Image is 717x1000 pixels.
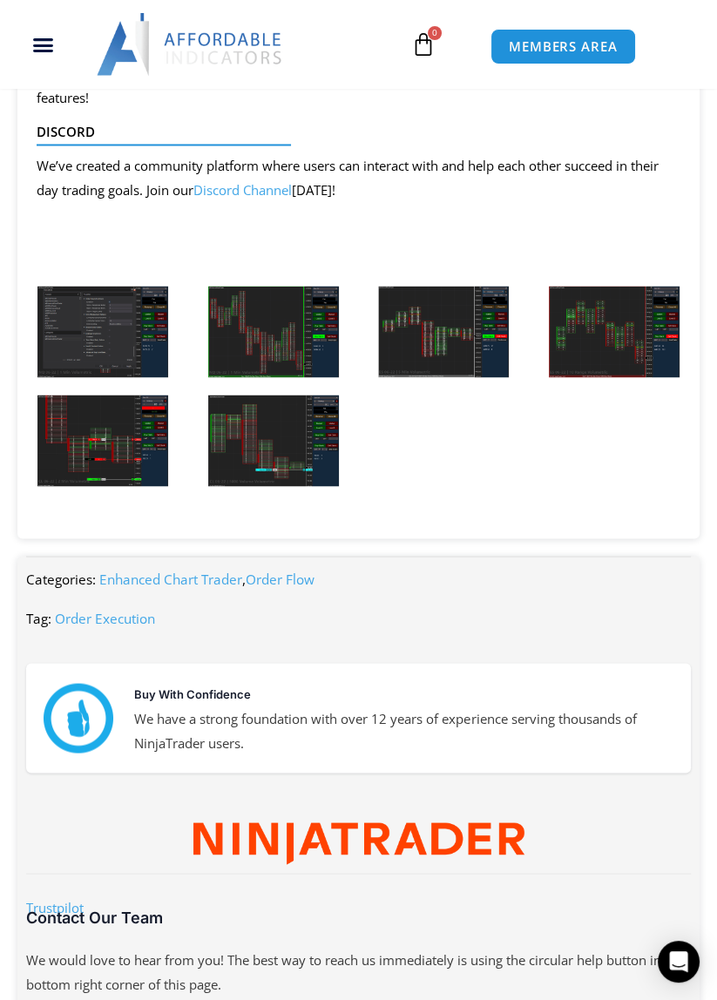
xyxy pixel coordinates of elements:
a: MEMBERS AREA [490,29,636,64]
span: 0 [428,26,442,40]
a: Discord Channel [193,181,292,199]
h4: Discord [37,124,666,139]
a: Order Execution [55,609,155,626]
img: Order Flow Entry Orders - ES 5 Minute Volumetric | Affordable Indicators – NinjaTrader [378,286,509,377]
img: Order Flow Entry Orders - NQ 1 Minute Volumetric (2) | Affordable Indicators – NinjaTrader [208,286,339,377]
h3: Buy With Confidence [134,680,673,706]
img: mark thumbs good 43913 | Affordable Indicators – NinjaTrader [44,683,113,753]
img: Order Flow Entry Orders - CL 2 Minute Volumetric | Affordable Indicators – NinjaTrader [37,395,168,486]
a: Enhanced Chart Trader [99,570,242,587]
p: We have a strong foundation with over 12 years of experience serving thousands of NinjaTrader users. [134,706,673,755]
span: MEMBERS AREA [509,40,618,53]
span: , [99,570,315,587]
a: Trustpilot [26,898,84,916]
p: We would love to hear from you! The best way to reach us immediately is using the circular help b... [26,948,691,997]
img: Order Flow Entry Orders - CL 5000 Volume Volumetric | Affordable Indicators – NinjaTrader [208,395,339,486]
span: Categories: [26,570,96,587]
h3: Contact Our Team [26,907,691,927]
img: Order Flow Entry Orders - ES 10 Range Volumetric | Affordable Indicators – NinjaTrader [549,286,680,377]
a: Order Flow [246,570,315,587]
img: Order Flow Entry Orders NQ 1 MinuteOrder Flow Entry Orders - NQ 1 Minute Volumetric | Affordable ... [37,286,168,377]
div: Menu Toggle [8,28,78,61]
span: Tag: [26,609,51,626]
img: LogoAI | Affordable Indicators – NinjaTrader [97,13,284,76]
div: Open Intercom Messenger [658,941,700,983]
a: 0 [385,19,462,70]
img: NinjaTrader Wordmark color RGB | Affordable Indicators – NinjaTrader [193,822,524,864]
span: We’ve created a community platform where users can interact with and help each other succeed in t... [37,157,659,199]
